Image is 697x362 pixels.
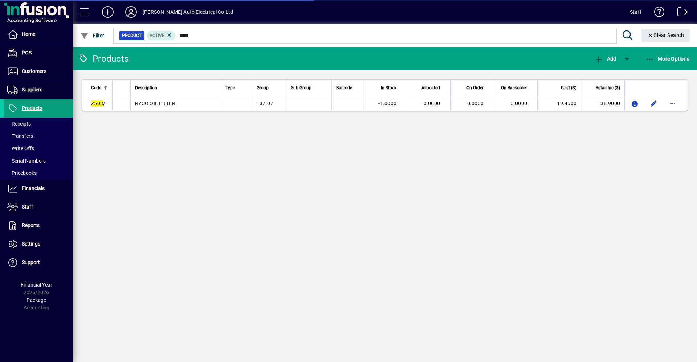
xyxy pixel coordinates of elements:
[257,100,273,106] span: 137.07
[150,33,164,38] span: Active
[647,32,684,38] span: Clear Search
[4,62,73,81] a: Customers
[22,185,45,191] span: Financials
[22,87,42,92] span: Suppliers
[466,84,484,92] span: On Order
[411,84,447,92] div: Allocated
[592,52,618,65] button: Add
[4,167,73,179] a: Pricebooks
[7,121,31,127] span: Receipts
[596,84,620,92] span: Retail Inc ($)
[336,84,352,92] span: Barcode
[381,84,396,92] span: In Stock
[511,100,527,106] span: 0.0000
[291,84,311,92] span: Sub Group
[135,84,216,92] div: Description
[291,84,327,92] div: Sub Group
[122,32,142,39] span: Product
[4,44,73,62] a: POS
[378,100,396,106] span: -1.0000
[648,98,660,109] button: Edit
[257,84,269,92] span: Group
[537,96,581,111] td: 19.4500
[91,100,105,106] span: /
[22,204,33,210] span: Staff
[78,29,106,42] button: Filter
[649,1,665,25] a: Knowledge Base
[421,84,440,92] span: Allocated
[27,297,46,303] span: Package
[7,170,37,176] span: Pricebooks
[257,84,282,92] div: Group
[21,282,52,288] span: Financial Year
[581,96,624,111] td: 38.9000
[4,118,73,130] a: Receipts
[22,222,40,228] span: Reports
[7,158,46,164] span: Serial Numbers
[22,68,46,74] span: Customers
[143,6,233,18] div: [PERSON_NAME] Auto Electrical Co Ltd
[225,84,248,92] div: Type
[4,155,73,167] a: Serial Numbers
[22,241,40,247] span: Settings
[644,52,692,65] button: More Options
[4,180,73,198] a: Financials
[672,1,688,25] a: Logout
[4,81,73,99] a: Suppliers
[78,53,129,65] div: Products
[7,145,34,151] span: Write Offs
[225,84,235,92] span: Type
[91,84,101,92] span: Code
[594,56,616,62] span: Add
[22,259,40,265] span: Support
[22,31,35,37] span: Home
[667,98,678,109] button: More options
[96,5,119,18] button: Add
[368,84,403,92] div: In Stock
[641,29,690,42] button: Clear
[630,6,641,18] div: Staff
[80,33,105,38] span: Filter
[4,130,73,142] a: Transfers
[498,84,534,92] div: On Backorder
[22,50,32,55] span: POS
[561,84,576,92] span: Cost ($)
[645,56,690,62] span: More Options
[4,217,73,235] a: Reports
[7,133,33,139] span: Transfers
[4,198,73,216] a: Staff
[4,235,73,253] a: Settings
[467,100,484,106] span: 0.0000
[4,254,73,272] a: Support
[455,84,490,92] div: On Order
[135,100,175,106] span: RYCO OIL FILTER
[4,142,73,155] a: Write Offs
[147,31,176,40] mat-chip: Activation Status: Active
[91,100,103,106] em: Z503
[91,84,108,92] div: Code
[336,84,359,92] div: Barcode
[119,5,143,18] button: Profile
[135,84,157,92] span: Description
[424,100,440,106] span: 0.0000
[4,25,73,44] a: Home
[22,105,42,111] span: Products
[501,84,527,92] span: On Backorder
